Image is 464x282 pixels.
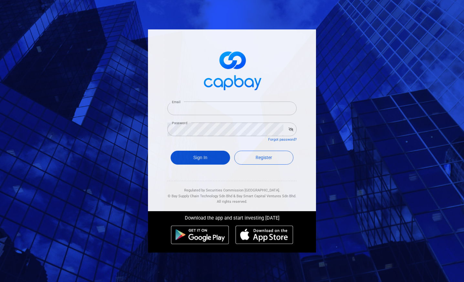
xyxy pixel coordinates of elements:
div: Download the app and start investing [DATE] [143,211,321,222]
label: Email [172,100,180,104]
div: Regulated by Securities Commission [GEOGRAPHIC_DATA]. & All rights reserved. [167,181,297,205]
label: Password [172,121,187,125]
img: android [171,225,229,244]
img: logo [200,46,264,94]
img: ios [236,225,293,244]
a: Forgot password? [268,137,297,142]
a: Register [234,151,294,165]
span: © Bay Supply Chain Technology Sdn Bhd [168,194,232,198]
button: Sign In [171,151,230,165]
span: Register [256,155,272,160]
span: Bay Smart Capital Ventures Sdn Bhd. [237,194,296,198]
